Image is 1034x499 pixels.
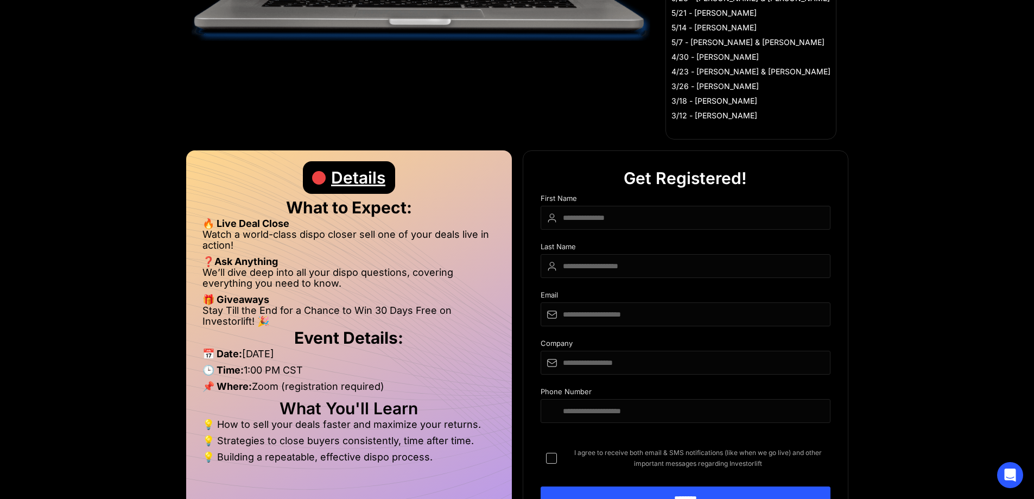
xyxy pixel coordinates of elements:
h2: What You'll Learn [202,403,496,414]
strong: 📅 Date: [202,348,242,359]
div: Details [331,161,385,194]
li: Zoom (registration required) [202,381,496,397]
strong: Event Details: [294,328,403,348]
div: Last Name [541,243,830,254]
div: Phone Number [541,388,830,399]
li: Stay Till the End for a Chance to Win 30 Days Free on Investorlift! 🎉 [202,305,496,327]
span: I agree to receive both email & SMS notifications (like when we go live) and other important mess... [566,447,830,469]
strong: 🕒 Time: [202,364,244,376]
li: Watch a world-class dispo closer sell one of your deals live in action! [202,229,496,256]
strong: 📌 Where: [202,381,252,392]
li: 💡 Strategies to close buyers consistently, time after time. [202,435,496,452]
div: Open Intercom Messenger [997,462,1023,488]
strong: 🔥 Live Deal Close [202,218,289,229]
strong: ❓Ask Anything [202,256,278,267]
div: Get Registered! [624,162,747,194]
li: [DATE] [202,349,496,365]
li: 💡 Building a repeatable, effective dispo process. [202,452,496,463]
div: First Name [541,194,830,206]
div: Email [541,291,830,302]
li: 💡 How to sell your deals faster and maximize your returns. [202,419,496,435]
li: 1:00 PM CST [202,365,496,381]
div: Company [541,339,830,351]
li: We’ll dive deep into all your dispo questions, covering everything you need to know. [202,267,496,294]
strong: What to Expect: [286,198,412,217]
strong: 🎁 Giveaways [202,294,269,305]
